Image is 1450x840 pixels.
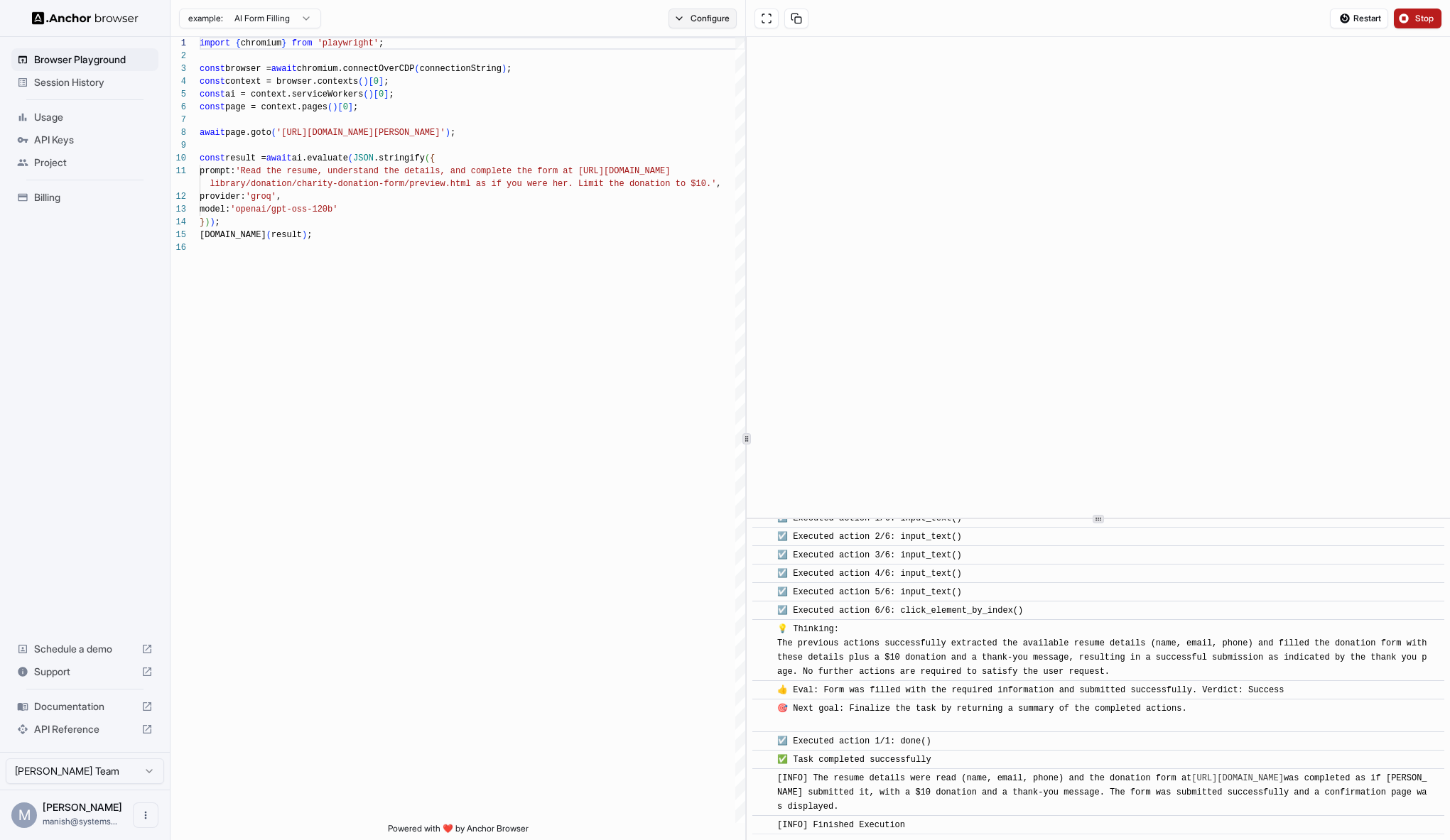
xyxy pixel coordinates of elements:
span: , [716,179,721,189]
button: Open in full screen [754,9,779,28]
span: lete the form at [URL][DOMAIN_NAME] [491,166,670,176]
span: , [276,192,281,202]
span: [INFO] Finished Execution [777,820,905,830]
span: ​ [759,771,767,785]
span: JSON [353,153,374,163]
span: 💡 Thinking: The previous actions successfully extracted the available resume details (name, email... [777,624,1432,677]
span: '[URL][DOMAIN_NAME][PERSON_NAME]' [276,128,445,138]
span: Browser Playground [34,53,153,67]
span: 'playwright' [318,38,379,48]
span: ( [363,89,368,99]
div: Billing [11,186,158,209]
button: Open menu [133,802,158,828]
span: ) [302,230,307,240]
span: } [200,217,205,227]
div: Session History [11,71,158,94]
span: [ [369,77,374,87]
span: 'groq' [246,192,276,202]
button: Copy session ID [784,9,808,28]
span: ☑️ Executed action 3/6: input_text() [777,550,962,560]
span: ) [332,102,337,112]
span: await [200,128,225,138]
span: 0 [374,77,379,87]
span: ] [379,77,384,87]
div: 10 [171,152,186,165]
div: 5 [171,88,186,101]
span: ​ [759,622,767,636]
span: ) [445,128,450,138]
span: 'Read the resume, understand the details, and comp [235,166,491,176]
button: Restart [1330,9,1388,28]
span: result = [225,153,266,163]
span: provider: [200,192,246,202]
span: ; [450,128,455,138]
span: Billing [34,190,153,204]
span: chromium.connectOverCDP [297,64,415,74]
div: Project [11,151,158,174]
span: ( [414,64,419,74]
span: Powered with ❤️ by Anchor Browser [388,823,529,840]
span: const [200,102,225,112]
span: .stringify [374,153,425,163]
span: l as if you were her. Limit the donation to $10.' [465,179,716,189]
span: page.goto [225,128,271,138]
span: ✅ Task completed successfully [777,755,931,765]
span: ​ [759,702,767,716]
a: [URL][DOMAIN_NAME] [1191,773,1284,783]
span: Stop [1415,13,1435,24]
span: [DOMAIN_NAME] [200,230,266,240]
span: page = context.pages [225,102,328,112]
span: ) [502,64,507,74]
span: ; [353,102,358,112]
span: API Keys [34,133,153,147]
span: connectionString [420,64,502,74]
span: prompt: [200,166,235,176]
span: manish@systemsway.com [43,816,117,827]
span: ( [348,153,353,163]
span: from [292,38,313,48]
span: Restart [1353,13,1381,24]
div: API Reference [11,718,158,741]
div: Browser Playground [11,48,158,71]
span: Support [34,665,136,679]
span: } [281,38,286,48]
span: { [235,38,240,48]
span: ( [425,153,430,163]
span: API Reference [34,722,136,736]
span: Documentation [34,699,136,714]
span: ) [205,217,210,227]
div: 13 [171,203,186,216]
div: 16 [171,241,186,254]
span: 🎯 Next goal: Finalize the task by returning a summary of the completed actions. [777,704,1187,728]
span: Usage [34,110,153,124]
span: ☑️ Executed action 1/1: done() [777,736,931,746]
span: Manish Jain [43,801,122,813]
span: const [200,153,225,163]
span: ​ [759,734,767,748]
div: 14 [171,216,186,229]
span: Schedule a demo [34,642,136,656]
div: API Keys [11,129,158,151]
span: ☑️ Executed action 2/6: input_text() [777,532,962,542]
span: ; [507,64,512,74]
div: 1 [171,37,186,50]
div: 9 [171,139,186,152]
span: ] [384,89,389,99]
span: ; [307,230,312,240]
span: browser = [225,64,271,74]
span: chromium [241,38,282,48]
div: Support [11,660,158,683]
span: const [200,89,225,99]
span: model: [200,204,230,214]
span: ​ [759,753,767,767]
div: Documentation [11,695,158,718]
div: 3 [171,62,186,75]
span: [ [374,89,379,99]
span: ☑️ Executed action 4/6: input_text() [777,569,962,579]
span: { [430,153,435,163]
div: 4 [171,75,186,88]
span: ​ [759,567,767,581]
span: ( [271,128,276,138]
span: ☑️ Executed action 6/6: click_element_by_index() [777,606,1023,616]
span: Session History [34,75,153,89]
